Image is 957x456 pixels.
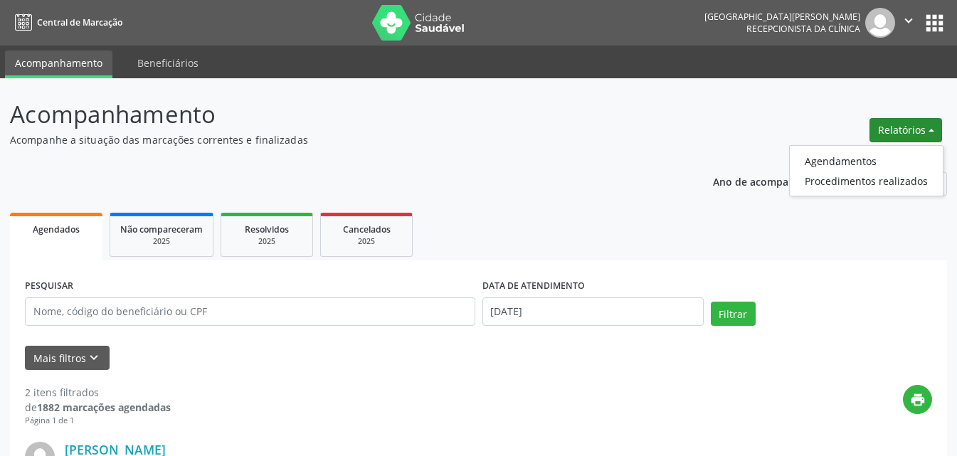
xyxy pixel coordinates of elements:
p: Acompanhe a situação das marcações correntes e finalizadas [10,132,666,147]
a: Agendamentos [790,151,943,171]
a: Acompanhamento [5,51,112,78]
ul: Relatórios [789,145,943,196]
i:  [901,13,916,28]
span: Agendados [33,223,80,235]
label: PESQUISAR [25,275,73,297]
button: Relatórios [869,118,942,142]
label: DATA DE ATENDIMENTO [482,275,585,297]
strong: 1882 marcações agendadas [37,401,171,414]
div: Página 1 de 1 [25,415,171,427]
span: Cancelados [343,223,391,235]
div: [GEOGRAPHIC_DATA][PERSON_NAME] [704,11,860,23]
div: 2025 [120,236,203,247]
div: 2 itens filtrados [25,385,171,400]
a: Procedimentos realizados [790,171,943,191]
span: Central de Marcação [37,16,122,28]
div: de [25,400,171,415]
button: Filtrar [711,302,756,326]
button: apps [922,11,947,36]
i: print [910,392,926,408]
a: Central de Marcação [10,11,122,34]
button: print [903,385,932,414]
input: Nome, código do beneficiário ou CPF [25,297,475,326]
span: Resolvidos [245,223,289,235]
a: Beneficiários [127,51,208,75]
div: 2025 [331,236,402,247]
span: Não compareceram [120,223,203,235]
p: Ano de acompanhamento [713,172,839,190]
p: Acompanhamento [10,97,666,132]
img: img [865,8,895,38]
i: keyboard_arrow_down [86,350,102,366]
button:  [895,8,922,38]
div: 2025 [231,236,302,247]
span: Recepcionista da clínica [746,23,860,35]
button: Mais filtroskeyboard_arrow_down [25,346,110,371]
input: Selecione um intervalo [482,297,704,326]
